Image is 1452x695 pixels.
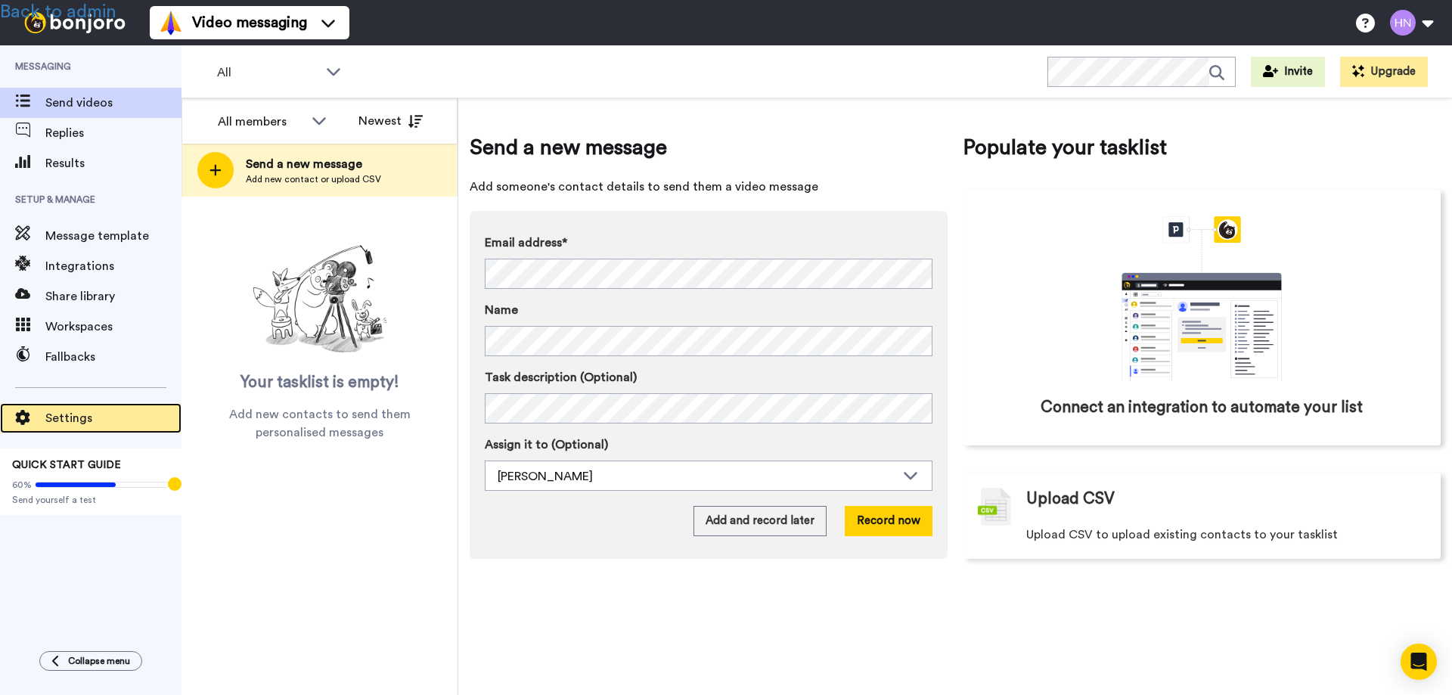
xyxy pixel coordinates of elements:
button: Collapse menu [39,651,142,671]
button: Record now [845,506,932,536]
span: Add new contacts to send them personalised messages [204,405,435,442]
span: Add someone's contact details to send them a video message [470,178,948,196]
span: Results [45,154,181,172]
span: Upload CSV [1026,488,1115,510]
label: Task description (Optional) [485,368,932,386]
span: Send a new message [470,132,948,163]
div: [PERSON_NAME] [498,467,895,486]
span: Settings [45,409,181,427]
div: Tooltip anchor [168,477,181,491]
span: Add new contact or upload CSV [246,173,381,185]
span: Your tasklist is empty! [240,371,399,394]
div: Open Intercom Messenger [1401,644,1437,680]
span: Upload CSV to upload existing contacts to your tasklist [1026,526,1338,544]
img: ready-set-action.png [244,239,396,360]
button: Add and record later [693,506,827,536]
span: Populate your tasklist [963,132,1441,163]
img: vm-color.svg [159,11,183,35]
img: csv-grey.png [978,488,1011,526]
span: Fallbacks [45,348,181,366]
label: Assign it to (Optional) [485,436,932,454]
span: Message template [45,227,181,245]
span: Connect an integration to automate your list [1041,396,1363,419]
span: 60% [12,479,32,491]
span: Send a new message [246,155,381,173]
div: animation [1088,216,1315,381]
span: Name [485,301,518,319]
div: All members [218,113,304,131]
span: Send videos [45,94,181,112]
span: Collapse menu [68,655,130,667]
button: Upgrade [1340,57,1428,87]
button: Invite [1251,57,1325,87]
span: All [217,64,318,82]
button: Newest [347,106,434,136]
span: Send yourself a test [12,494,169,506]
span: Integrations [45,257,181,275]
span: Share library [45,287,181,306]
label: Email address* [485,234,932,252]
span: Workspaces [45,318,181,336]
span: Video messaging [192,12,307,33]
span: Replies [45,124,181,142]
span: QUICK START GUIDE [12,460,121,470]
